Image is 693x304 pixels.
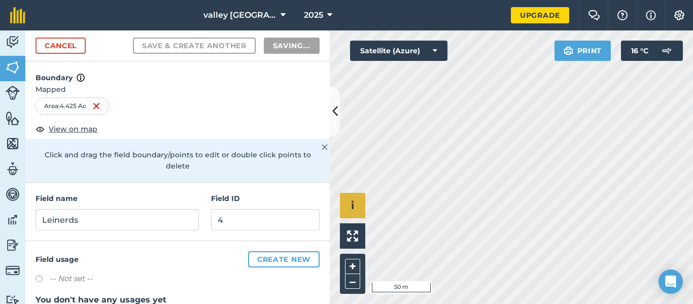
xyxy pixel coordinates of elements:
[6,212,20,227] img: svg+xml;base64,PD94bWwgdmVyc2lvbj0iMS4wIiBlbmNvZGluZz0idXRmLTgiPz4KPCEtLSBHZW5lcmF0b3I6IEFkb2JlIE...
[92,100,100,112] img: svg+xml;base64,PHN2ZyB4bWxucz0iaHR0cDovL3d3dy53My5vcmcvMjAwMC9zdmciIHdpZHRoPSIxNiIgaGVpZ2h0PSIyNC...
[555,41,611,61] button: Print
[322,141,328,153] img: svg+xml;base64,PHN2ZyB4bWxucz0iaHR0cDovL3d3dy53My5vcmcvMjAwMC9zdmciIHdpZHRoPSIyMiIgaGVpZ2h0PSIzMC...
[564,45,573,57] img: svg+xml;base64,PHN2ZyB4bWxucz0iaHR0cDovL3d3dy53My5vcmcvMjAwMC9zdmciIHdpZHRoPSIxOSIgaGVpZ2h0PSIyNC...
[621,41,683,61] button: 16 °C
[6,238,20,253] img: svg+xml;base64,PD94bWwgdmVyc2lvbj0iMS4wIiBlbmNvZGluZz0idXRmLTgiPz4KPCEtLSBHZW5lcmF0b3I6IEFkb2JlIE...
[248,251,320,267] button: Create new
[6,136,20,151] img: svg+xml;base64,PHN2ZyB4bWxucz0iaHR0cDovL3d3dy53My5vcmcvMjAwMC9zdmciIHdpZHRoPSI1NiIgaGVpZ2h0PSI2MC...
[6,263,20,278] img: svg+xml;base64,PD94bWwgdmVyc2lvbj0iMS4wIiBlbmNvZGluZz0idXRmLTgiPz4KPCEtLSBHZW5lcmF0b3I6IEFkb2JlIE...
[646,9,656,21] img: svg+xml;base64,PHN2ZyB4bWxucz0iaHR0cDovL3d3dy53My5vcmcvMjAwMC9zdmciIHdpZHRoPSIxNyIgaGVpZ2h0PSIxNy...
[25,61,330,84] h4: Boundary
[631,41,648,61] span: 16 ° C
[49,123,97,134] span: View on map
[36,38,86,54] a: Cancel
[50,273,93,285] label: -- Not set --
[350,41,447,61] button: Satellite (Azure)
[616,10,629,20] img: A question mark icon
[659,269,683,294] div: Open Intercom Messenger
[351,199,354,212] span: i
[6,86,20,100] img: svg+xml;base64,PD94bWwgdmVyc2lvbj0iMS4wIiBlbmNvZGluZz0idXRmLTgiPz4KPCEtLSBHZW5lcmF0b3I6IEFkb2JlIE...
[77,72,85,84] img: svg+xml;base64,PHN2ZyB4bWxucz0iaHR0cDovL3d3dy53My5vcmcvMjAwMC9zdmciIHdpZHRoPSIxNyIgaGVpZ2h0PSIxNy...
[6,111,20,126] img: svg+xml;base64,PHN2ZyB4bWxucz0iaHR0cDovL3d3dy53My5vcmcvMjAwMC9zdmciIHdpZHRoPSI1NiIgaGVpZ2h0PSI2MC...
[6,35,20,50] img: svg+xml;base64,PD94bWwgdmVyc2lvbj0iMS4wIiBlbmNvZGluZz0idXRmLTgiPz4KPCEtLSBHZW5lcmF0b3I6IEFkb2JlIE...
[36,123,45,135] img: svg+xml;base64,PHN2ZyB4bWxucz0iaHR0cDovL3d3dy53My5vcmcvMjAwMC9zdmciIHdpZHRoPSIxOCIgaGVpZ2h0PSIyNC...
[6,60,20,75] img: svg+xml;base64,PHN2ZyB4bWxucz0iaHR0cDovL3d3dy53My5vcmcvMjAwMC9zdmciIHdpZHRoPSI1NiIgaGVpZ2h0PSI2MC...
[588,10,600,20] img: Two speech bubbles overlapping with the left bubble in the forefront
[264,38,320,54] button: Saving...
[10,7,25,23] img: fieldmargin Logo
[36,123,97,135] button: View on map
[36,193,199,204] h4: Field name
[133,38,256,54] button: Save & Create Another
[673,10,685,20] img: A cog icon
[6,161,20,177] img: svg+xml;base64,PD94bWwgdmVyc2lvbj0iMS4wIiBlbmNvZGluZz0idXRmLTgiPz4KPCEtLSBHZW5lcmF0b3I6IEFkb2JlIE...
[345,259,360,274] button: +
[36,251,320,267] h4: Field usage
[211,193,320,204] h4: Field ID
[347,230,358,242] img: Four arrows, one pointing top left, one top right, one bottom right and the last bottom left
[6,187,20,202] img: svg+xml;base64,PD94bWwgdmVyc2lvbj0iMS4wIiBlbmNvZGluZz0idXRmLTgiPz4KPCEtLSBHZW5lcmF0b3I6IEFkb2JlIE...
[36,97,109,115] div: Area : 4.425 Ac
[25,84,330,95] span: Mapped
[203,9,276,21] span: valley [GEOGRAPHIC_DATA]
[304,9,323,21] span: 2025
[345,274,360,289] button: –
[340,193,365,218] button: i
[511,7,569,23] a: Upgrade
[36,149,320,172] p: Click and drag the field boundary/points to edit or double click points to delete
[656,41,677,61] img: svg+xml;base64,PD94bWwgdmVyc2lvbj0iMS4wIiBlbmNvZGluZz0idXRmLTgiPz4KPCEtLSBHZW5lcmF0b3I6IEFkb2JlIE...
